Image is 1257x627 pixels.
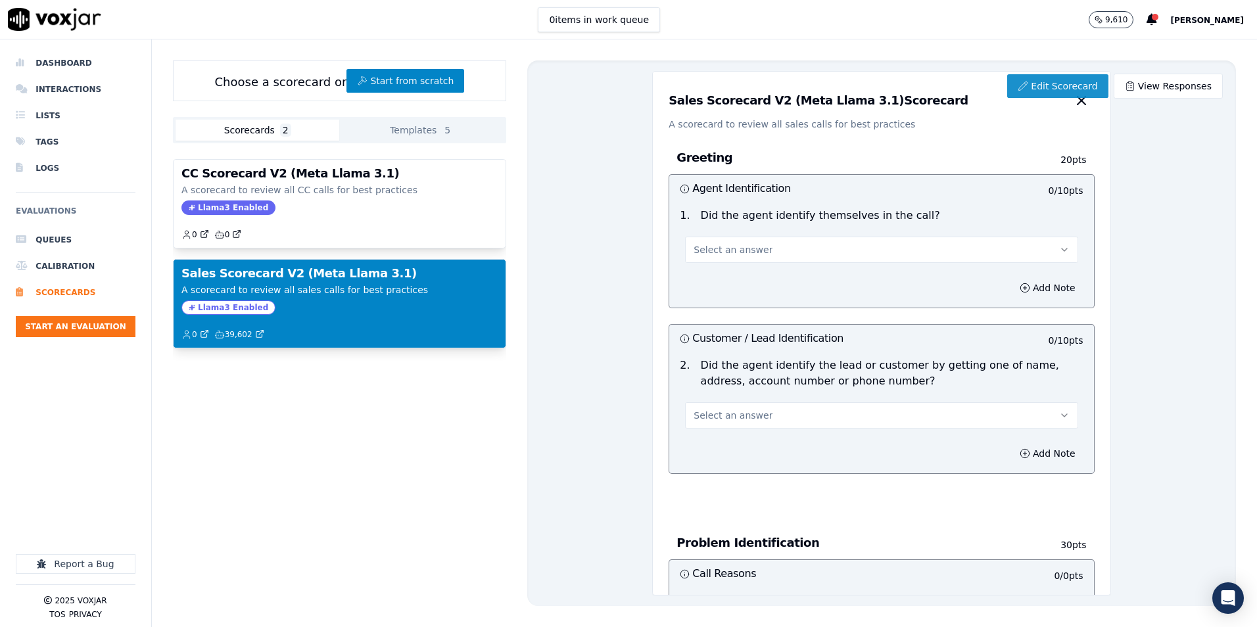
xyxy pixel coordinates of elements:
[1012,444,1083,463] button: Add Note
[676,534,1018,551] h3: Problem Identification
[1114,74,1223,99] a: View Responses
[181,300,275,315] span: Llama3 Enabled
[16,76,135,103] a: Interactions
[339,120,504,141] button: Templates
[694,243,772,256] span: Select an answer
[181,283,498,296] p: A scorecard to review all sales calls for best practices
[669,118,1094,131] p: A scorecard to review all sales calls for best practices
[214,329,264,340] a: 39,602
[1018,538,1087,551] p: 30 pts
[181,267,498,279] h3: Sales Scorecard V2 (Meta Llama 3.1)
[701,593,872,609] p: What is the category of the call?
[16,316,135,337] button: Start an Evaluation
[1049,184,1083,197] p: 0 / 10 pts
[16,253,135,279] a: Calibration
[16,155,135,181] a: Logs
[701,208,940,223] p: Did the agent identify themselves in the call?
[16,50,135,76] a: Dashboard
[1049,334,1083,347] p: 0 / 10 pts
[181,329,209,340] a: 0
[680,180,882,197] h3: Agent Identification
[181,183,498,197] p: A scorecard to review all CC calls for best practices
[181,200,275,215] span: Llama3 Enabled
[181,229,214,240] button: 0
[16,554,135,574] button: Report a Bug
[280,124,291,137] span: 2
[1170,12,1257,28] button: [PERSON_NAME]
[675,593,695,609] p: 1 .
[680,565,882,582] h3: Call Reasons
[675,208,695,223] p: 1 .
[16,103,135,129] a: Lists
[346,69,464,93] button: Start from scratch
[1105,14,1127,25] p: 9,610
[176,120,340,141] button: Scorecards
[680,330,882,347] h3: Customer / Lead Identification
[181,229,209,240] a: 0
[16,279,135,306] a: Scorecards
[442,124,453,137] span: 5
[1007,74,1108,98] a: Edit Scorecard
[675,358,695,389] p: 2 .
[16,129,135,155] a: Tags
[1018,153,1087,166] p: 20 pts
[49,609,65,620] button: TOS
[1212,582,1244,614] div: Open Intercom Messenger
[173,60,506,101] div: Choose a scorecard or
[1089,11,1133,28] button: 9,610
[694,409,772,422] span: Select an answer
[181,329,214,340] button: 0
[676,149,1018,166] h3: Greeting
[1012,279,1083,297] button: Add Note
[1089,11,1147,28] button: 9,610
[16,227,135,253] a: Queues
[701,358,1083,389] p: Did the agent identify the lead or customer by getting one of name, address, account number or ph...
[181,168,498,179] h3: CC Scorecard V2 (Meta Llama 3.1)
[1170,16,1244,25] span: [PERSON_NAME]
[669,95,968,106] h3: Sales Scorecard V2 (Meta Llama 3.1) Scorecard
[8,8,101,31] img: voxjar logo
[1054,569,1083,582] p: 0 / 0 pts
[69,609,102,620] button: Privacy
[55,595,107,606] p: 2025 Voxjar
[16,203,135,227] h6: Evaluations
[538,7,660,32] button: 0items in work queue
[214,229,242,240] a: 0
